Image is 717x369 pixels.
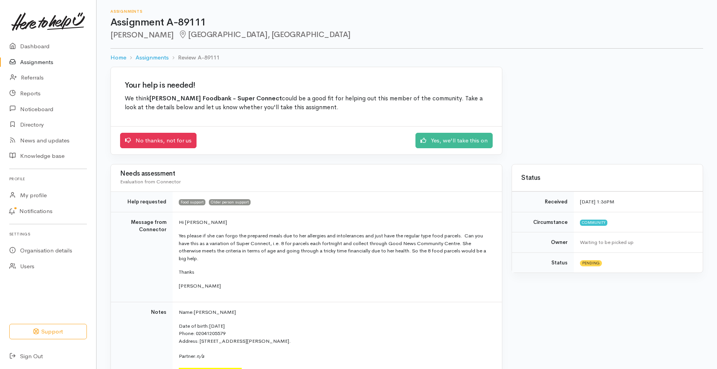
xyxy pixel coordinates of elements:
p: Hi [PERSON_NAME] [179,218,493,226]
span: [GEOGRAPHIC_DATA], [GEOGRAPHIC_DATA] [178,30,351,39]
button: Support [9,324,87,340]
h1: Assignment A-89111 [110,17,703,28]
span: 02041205579 [196,330,225,337]
nav: breadcrumb [110,49,703,67]
td: Owner [512,232,574,253]
h6: Settings [9,229,87,239]
p: We think could be a good fit for helping out this member of the community. Take a look at the det... [125,94,488,112]
td: Help requested [111,192,173,212]
h3: Status [521,174,693,182]
span: Older person support [209,199,251,205]
td: Status [512,252,574,273]
h3: Needs assessment [120,170,493,178]
td: Received [512,192,574,212]
p: Thanks [179,268,493,276]
td: Circumstance [512,212,574,232]
i: n/a [197,353,204,359]
a: No thanks, not for us [120,133,197,149]
h6: Assignments [110,9,703,14]
b: [PERSON_NAME] Foodbank - Super Connect [149,95,282,102]
h2: Your help is needed! [125,81,488,90]
p: Yes please if she can forgo the prepared meals due to her allergies and intolerances and just hav... [179,232,493,262]
time: [DATE] 1:36PM [580,198,614,205]
h6: Profile [9,174,87,184]
span: Address: [179,338,199,344]
span: Name: [179,309,194,315]
p: [PERSON_NAME] [179,282,493,290]
a: Home [110,53,126,62]
span: Evaluation from Connector [120,178,181,185]
span: Partner: [179,353,204,359]
span: Food support [179,199,205,205]
span: [STREET_ADDRESS][PERSON_NAME]. [200,338,291,344]
span: Date of birth: [179,323,209,329]
td: Message from Connector [111,212,173,302]
h2: [PERSON_NAME] [110,30,703,39]
span: [DATE] [209,323,225,329]
span: Pending [580,260,602,266]
li: Review A-89111 [169,53,220,62]
a: Yes, we'll take this on [415,133,493,149]
span: Phone: [179,330,195,337]
span: [PERSON_NAME] [194,309,236,315]
div: Waiting to be picked up [580,239,693,246]
span: Community [580,220,607,226]
a: Assignments [136,53,169,62]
